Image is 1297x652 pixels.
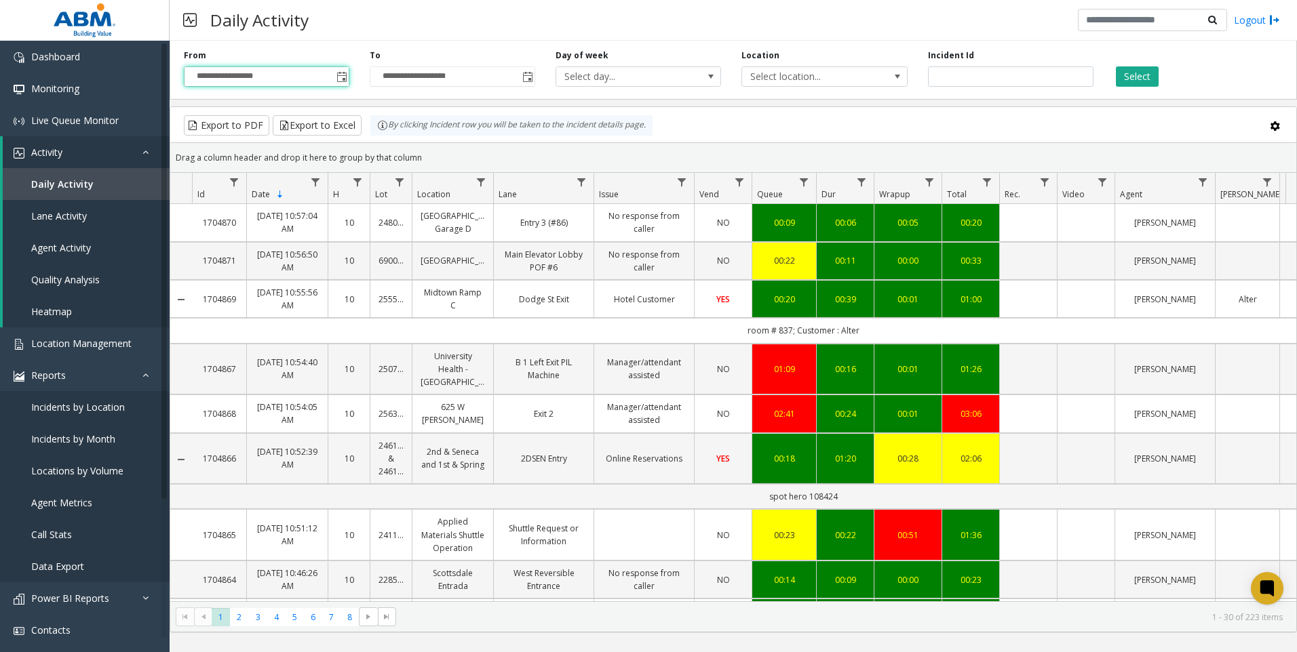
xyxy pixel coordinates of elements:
[404,611,1283,623] kendo-pager-info: 1 - 30 of 223 items
[255,445,320,471] a: [DATE] 10:52:39 AM
[275,189,286,200] span: Sortable
[760,363,808,375] div: 01:09
[379,363,404,375] a: 25070847
[3,136,170,168] a: Activity
[717,529,730,541] span: NO
[14,148,24,159] img: 'icon'
[602,452,686,465] a: Online Reservations
[1269,13,1280,27] img: logout
[502,522,585,548] a: Shuttle Request or Information
[825,254,866,267] a: 00:11
[3,296,170,327] a: Heatmap
[381,611,392,622] span: Go to the last page
[703,293,743,306] a: YES
[883,216,933,229] a: 00:05
[267,608,286,626] span: Page 4
[31,432,115,445] span: Incidents by Month
[717,217,730,228] span: NO
[421,254,485,267] a: [GEOGRAPHIC_DATA]
[336,529,362,542] a: 10
[183,3,197,37] img: pageIcon
[703,254,743,267] a: NO
[760,529,808,542] div: 00:23
[349,173,367,191] a: H Filter Menu
[950,407,991,420] a: 03:06
[950,573,991,586] a: 00:23
[825,452,866,465] div: 01:20
[502,452,585,465] a: 2DSEN Entry
[883,452,933,465] div: 00:28
[359,607,377,626] span: Go to the next page
[170,294,192,305] a: Collapse Details
[31,560,84,573] span: Data Export
[853,173,871,191] a: Dur Filter Menu
[255,248,320,274] a: [DATE] 10:56:50 AM
[379,439,404,478] a: 24611202 & 24611201
[31,273,100,286] span: Quality Analysis
[673,173,691,191] a: Issue Filter Menu
[31,146,62,159] span: Activity
[921,173,939,191] a: Wrapup Filter Menu
[883,407,933,420] a: 00:01
[379,293,404,306] a: 255585
[703,529,743,542] a: NO
[391,173,409,191] a: Lot Filter Menu
[717,255,730,266] span: NO
[1123,254,1207,267] a: [PERSON_NAME]
[760,573,808,586] div: 00:14
[31,241,91,254] span: Agent Activity
[421,209,485,235] a: [GEOGRAPHIC_DATA] Garage D
[825,293,866,306] a: 00:39
[14,594,24,605] img: 'icon'
[197,188,205,200] span: Id
[31,401,125,413] span: Incidents by Location
[717,408,730,420] span: NO
[370,49,381,62] label: To
[950,293,991,306] a: 01:00
[225,173,244,191] a: Id Filter Menu
[252,188,270,200] span: Date
[3,232,170,264] a: Agent Activity
[14,339,24,350] img: 'icon'
[602,356,686,382] a: Manager/attendant assisted
[795,173,813,191] a: Queue Filter Menu
[31,337,132,350] span: Location Management
[825,573,866,586] div: 00:09
[879,188,910,200] span: Wrapup
[31,464,123,477] span: Locations by Volume
[304,608,322,626] span: Page 6
[760,452,808,465] a: 00:18
[31,528,72,541] span: Call Stats
[1220,188,1282,200] span: [PERSON_NAME]
[1005,188,1020,200] span: Rec.
[421,445,485,471] a: 2nd & Seneca and 1st & Spring
[1123,573,1207,586] a: [PERSON_NAME]
[883,573,933,586] a: 00:00
[716,293,730,305] span: YES
[184,115,269,136] button: Export to PDF
[821,188,836,200] span: Dur
[978,173,996,191] a: Total Filter Menu
[703,452,743,465] a: YES
[212,608,230,626] span: Page 1
[334,67,349,86] span: Toggle popup
[950,216,991,229] div: 00:20
[31,592,109,605] span: Power BI Reports
[760,407,808,420] div: 02:41
[825,407,866,420] div: 00:24
[255,567,320,592] a: [DATE] 10:46:26 AM
[757,188,783,200] span: Queue
[336,254,362,267] a: 10
[950,363,991,375] a: 01:26
[502,407,585,420] a: Exit 2
[760,293,808,306] a: 00:20
[421,567,485,592] a: Scottsdale Entrada
[950,452,991,465] div: 02:06
[200,293,238,306] a: 1704869
[950,529,991,542] a: 01:36
[928,49,974,62] label: Incident Id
